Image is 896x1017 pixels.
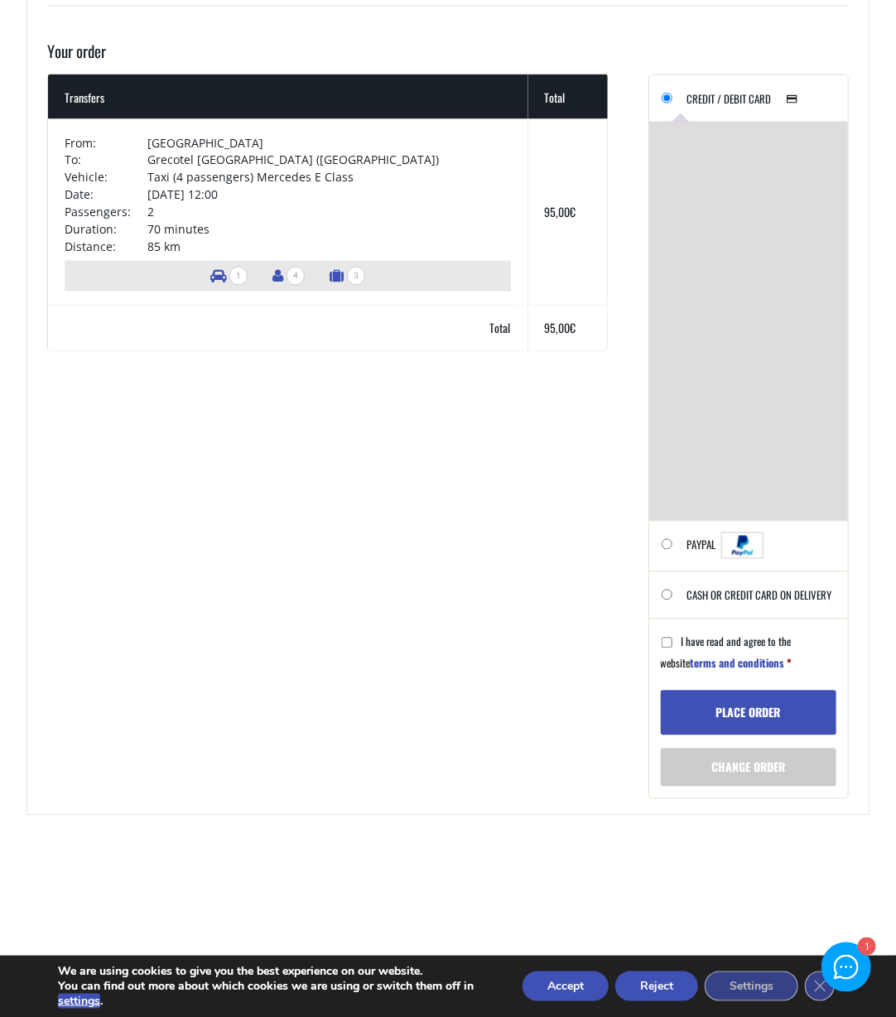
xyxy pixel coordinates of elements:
[65,239,147,256] td: Distance:
[58,994,100,1009] button: settings
[65,134,147,152] td: From:
[687,88,808,122] label: Credit / Debit Card
[661,634,792,672] span: I have read and agree to the website
[147,134,511,152] td: [GEOGRAPHIC_DATA]
[202,261,256,292] li: Number of vehicles
[48,75,527,119] th: Transfers
[65,169,147,186] td: Vehicle:
[661,691,836,735] button: Place order
[58,979,493,1009] p: You can find out more about which cookies we are using or switch them off in .
[662,135,828,484] iframe: Secure payment input frame
[687,585,832,619] label: Cash or Credit Card on delivery
[687,534,764,571] label: PayPal
[321,261,373,292] li: Number of luggage items
[48,305,527,351] th: Total
[615,971,698,1001] button: Reject
[705,971,798,1001] button: Settings
[805,971,835,1001] button: Close GDPR Cookie Banner
[147,186,511,204] td: [DATE] 12:00
[65,186,147,204] td: Date:
[147,169,511,186] td: Taxi (4 passengers) Mercedes E Class
[857,939,874,957] div: 1
[147,221,511,239] td: 70 minutes
[777,89,807,109] img: Credit / Debit Card
[147,204,511,221] td: 2
[691,655,785,672] a: terms and conditions
[264,261,313,292] li: Number of passengers
[571,204,576,221] span: €
[147,239,511,256] td: 85 km
[571,320,576,337] span: €
[661,749,836,787] a: Change order
[788,655,792,672] abbr: required
[721,533,764,559] img: PayPal acceptance mark
[65,204,147,221] td: Passengers:
[229,267,248,286] span: 1
[65,221,147,239] td: Duration:
[523,971,609,1001] button: Accept
[662,638,672,648] input: I have read and agree to the websiteterms and conditions *
[545,204,576,221] bdi: 95,00
[147,152,511,169] td: Grecotel [GEOGRAPHIC_DATA] ([GEOGRAPHIC_DATA])
[65,152,147,169] td: To:
[347,267,365,286] span: 3
[287,267,305,286] span: 4
[47,40,848,75] h3: Your order
[58,964,493,979] p: We are using cookies to give you the best experience on our website.
[545,320,576,337] bdi: 95,00
[528,75,609,119] th: Total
